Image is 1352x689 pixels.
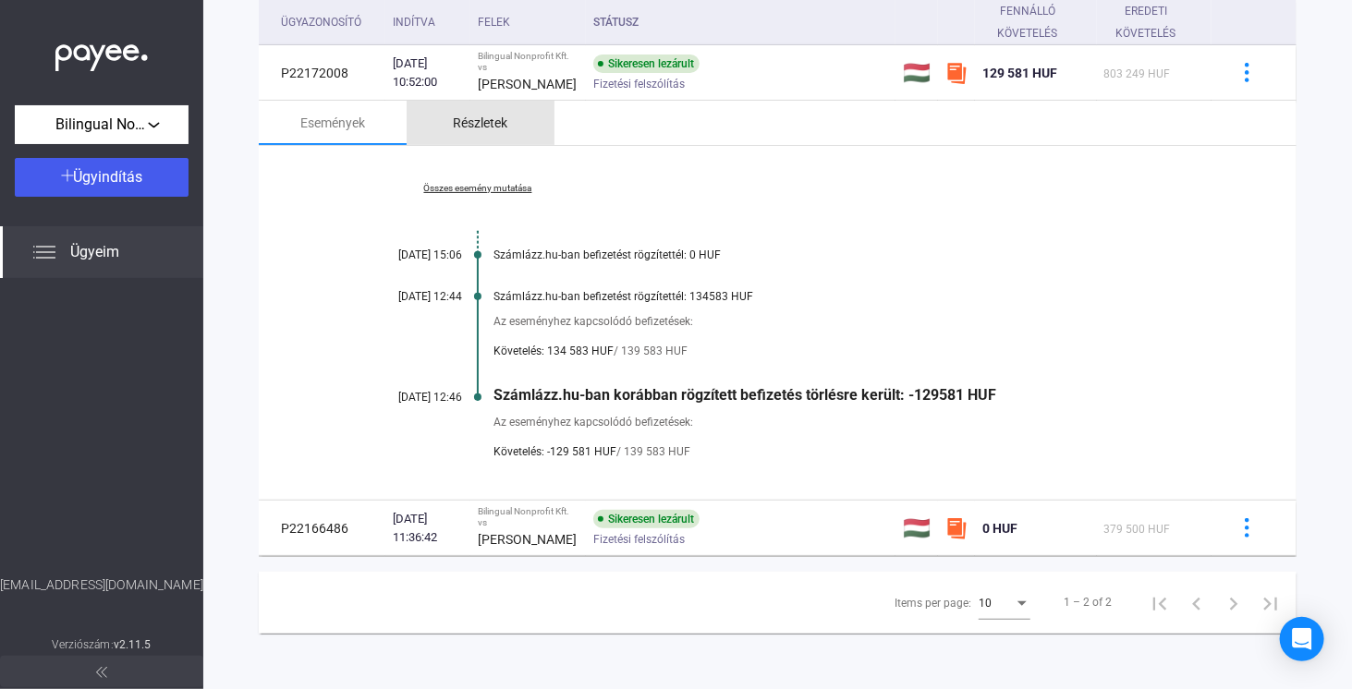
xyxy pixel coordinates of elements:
button: Last page [1252,584,1289,621]
button: more-blue [1227,54,1266,92]
a: Összes esemény mutatása [351,183,604,194]
div: Bilingual Nonprofit Kft. vs [478,506,579,528]
div: Az eseményhez kapcsolódó befizetések: [493,413,1204,431]
img: more-blue [1237,63,1257,82]
span: Fizetési felszólítás [593,73,685,95]
div: [DATE] 15:06 [351,248,462,261]
img: list.svg [33,241,55,263]
div: Open Intercom Messenger [1280,617,1324,661]
span: / 139 583 HUF [616,441,690,463]
div: Bilingual Nonprofit Kft. vs [478,51,579,73]
td: P22166486 [259,501,385,556]
span: Bilingual Nonprofit Kft. [55,114,148,136]
img: szamlazzhu-mini [945,62,968,84]
div: Számlázz.hu-ban befizetést rögzítettél: 134583 HUF [493,290,1204,303]
span: Követelés: 134 583 HUF [493,340,614,362]
button: more-blue [1227,509,1266,548]
img: arrow-double-left-grey.svg [96,667,107,678]
div: Részletek [454,112,508,134]
td: P22172008 [259,45,385,101]
div: Indítva [393,11,435,33]
div: Felek [478,11,510,33]
button: Next page [1215,584,1252,621]
strong: [PERSON_NAME] [478,532,577,547]
span: Ügyindítás [74,168,143,186]
div: Események [300,112,365,134]
span: Követelés: -129 581 HUF [493,441,616,463]
div: Items per page: [895,592,971,614]
div: [DATE] 10:52:00 [393,54,463,91]
div: [DATE] 12:46 [351,391,462,404]
img: white-payee-white-dot.svg [55,34,148,72]
div: Sikeresen lezárult [593,54,700,73]
button: Previous page [1178,584,1215,621]
strong: [PERSON_NAME] [478,77,577,91]
div: Számlázz.hu-ban befizetést rögzítettél: 0 HUF [493,248,1204,261]
div: Sikeresen lezárult [593,510,700,528]
img: plus-white.svg [61,169,74,182]
span: / 139 583 HUF [614,340,688,362]
button: First page [1141,584,1178,621]
div: Ügyazonosító [281,11,378,33]
span: 803 249 HUF [1104,67,1171,80]
div: 1 – 2 of 2 [1064,591,1112,613]
div: Felek [478,11,579,33]
div: Ügyazonosító [281,11,361,33]
button: Ügyindítás [15,158,189,197]
div: [DATE] 11:36:42 [393,510,463,547]
mat-select: Items per page: [979,591,1030,613]
button: Bilingual Nonprofit Kft. [15,105,189,144]
span: Ügyeim [70,241,119,263]
img: more-blue [1237,518,1257,538]
span: 0 HUF [982,521,1017,536]
strong: v2.11.5 [114,638,152,651]
div: [DATE] 12:44 [351,290,462,303]
td: 🇭🇺 [895,45,938,101]
div: Indítva [393,11,463,33]
img: szamlazzhu-mini [945,517,968,539]
span: Fizetési felszólítás [593,528,685,550]
span: 379 500 HUF [1104,523,1171,536]
div: Az eseményhez kapcsolódó befizetések: [493,312,1204,331]
span: 129 581 HUF [982,66,1057,80]
div: Számlázz.hu-ban korábban rögzített befizetés törlésre került: -129581 HUF [493,386,1204,404]
td: 🇭🇺 [895,501,938,556]
span: 10 [979,597,992,610]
